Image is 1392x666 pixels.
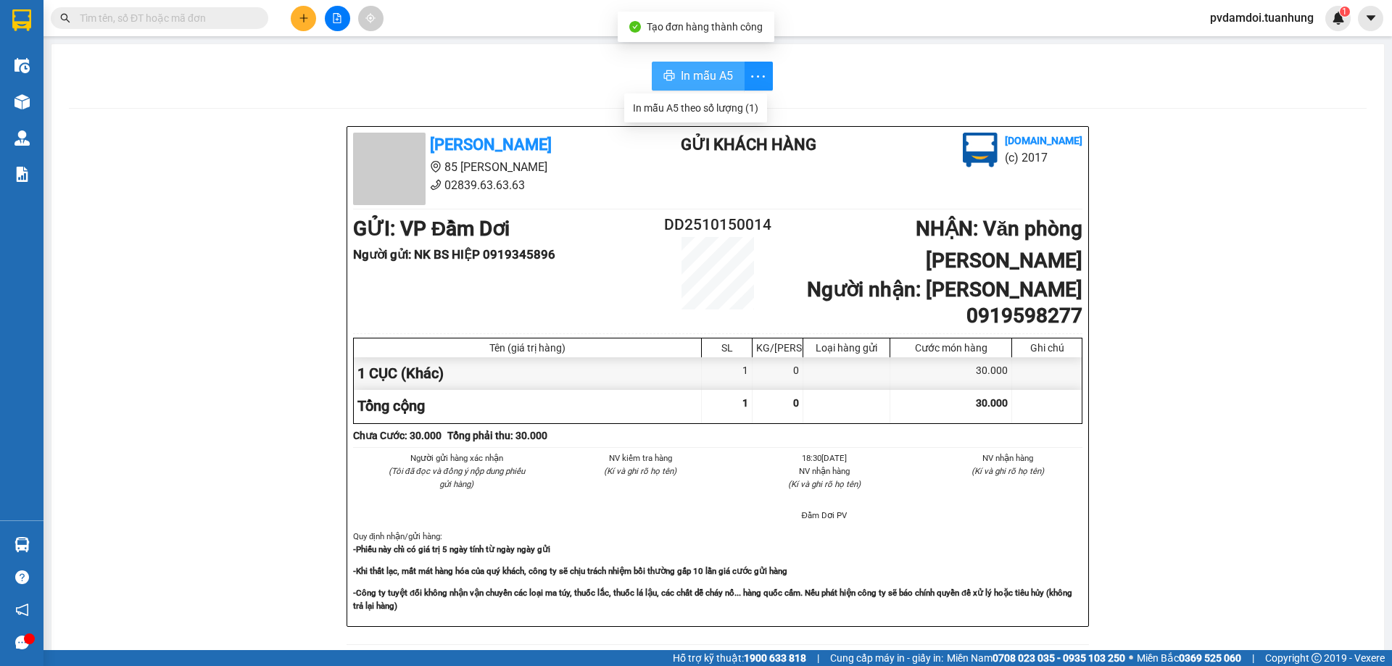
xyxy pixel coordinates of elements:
[354,357,702,390] div: 1 CỤC (Khác)
[1137,650,1241,666] span: Miền Bắc
[14,167,30,182] img: solution-icon
[1332,12,1345,25] img: icon-new-feature
[1252,650,1254,666] span: |
[7,50,276,68] li: 02839.63.63.63
[681,136,816,154] b: Gửi khách hàng
[604,466,676,476] i: (Kí và ghi rõ họ tên)
[745,67,772,86] span: more
[916,217,1082,272] b: NHẬN : Văn phòng [PERSON_NAME]
[647,21,763,33] span: Tạo đơn hàng thành công
[291,6,316,31] button: plus
[1312,653,1322,663] span: copyright
[657,213,779,237] h2: DD2510150014
[353,176,623,194] li: 02839.63.63.63
[325,6,350,31] button: file-add
[1179,652,1241,664] strong: 0369 525 060
[14,537,30,552] img: warehouse-icon
[353,158,623,176] li: 85 [PERSON_NAME]
[681,67,733,85] span: In mẫu A5
[430,136,552,154] b: [PERSON_NAME]
[705,342,748,354] div: SL
[299,13,309,23] span: plus
[83,35,95,46] span: environment
[788,479,861,489] i: (Kí và ghi rõ họ tên)
[744,652,806,664] strong: 1900 633 818
[357,397,425,415] span: Tổng cộng
[890,357,1012,390] div: 30.000
[1364,12,1377,25] span: caret-down
[807,342,886,354] div: Loại hàng gửi
[1340,7,1350,17] sup: 1
[633,100,758,116] div: In mẫu A5 theo số lượng (1)
[430,161,442,172] span: environment
[365,13,376,23] span: aim
[80,10,251,26] input: Tìm tên, số ĐT hoặc mã đơn
[353,430,442,441] b: Chưa Cước : 30.000
[1358,6,1383,31] button: caret-down
[566,451,716,465] li: NV kiểm tra hàng
[357,342,697,354] div: Tên (giá trị hàng)
[750,509,899,522] li: Đầm Dơi PV
[963,133,998,167] img: logo.jpg
[353,217,510,241] b: GỬI : VP Đầm Dơi
[744,62,773,91] button: more
[947,650,1125,666] span: Miền Nam
[993,652,1125,664] strong: 0708 023 035 - 0935 103 250
[7,91,163,115] b: GỬI : VP Đầm Dơi
[629,21,641,33] span: check-circle
[663,70,675,83] span: printer
[447,430,547,441] b: Tổng phải thu: 30.000
[1005,135,1082,146] b: [DOMAIN_NAME]
[1198,9,1325,27] span: pvdamdoi.tuanhung
[353,588,1072,611] strong: -Công ty tuyệt đối không nhận vận chuyển các loại ma túy, thuốc lắc, thuốc lá lậu, các chất dễ ch...
[976,397,1008,409] span: 30.000
[60,13,70,23] span: search
[793,397,799,409] span: 0
[389,466,525,489] i: (Tôi đã đọc và đồng ý nộp dung phiếu gửi hàng)
[14,94,30,109] img: warehouse-icon
[83,53,95,64] span: phone
[1005,149,1082,167] li: (c) 2017
[750,451,899,465] li: 18:30[DATE]
[353,566,787,576] strong: -Khi thất lạc, mất mát hàng hóa của quý khách, công ty sẽ chịu trách nhiệm bồi thường gấp 10 lần ...
[830,650,943,666] span: Cung cấp máy in - giấy in:
[1129,655,1133,661] span: ⚪️
[332,13,342,23] span: file-add
[971,466,1044,476] i: (Kí và ghi rõ họ tên)
[756,342,799,354] div: KG/[PERSON_NAME]
[652,62,745,91] button: printerIn mẫu A5
[382,451,531,465] li: Người gửi hàng xác nhận
[1016,342,1078,354] div: Ghi chú
[817,650,819,666] span: |
[15,603,29,617] span: notification
[12,9,31,31] img: logo-vxr
[673,650,806,666] span: Hỗ trợ kỹ thuật:
[15,636,29,649] span: message
[750,465,899,478] li: NV nhận hàng
[1342,7,1347,17] span: 1
[14,58,30,73] img: warehouse-icon
[353,530,1082,612] div: Quy định nhận/gửi hàng :
[753,357,803,390] div: 0
[807,278,1082,328] b: Người nhận : [PERSON_NAME] 0919598277
[353,247,555,262] b: Người gửi : NK BS HIỆP 0919345896
[15,570,29,584] span: question-circle
[742,397,748,409] span: 1
[358,6,384,31] button: aim
[702,357,753,390] div: 1
[430,179,442,191] span: phone
[83,9,205,28] b: [PERSON_NAME]
[353,544,550,554] strong: -Phiếu này chỉ có giá trị 5 ngày tính từ ngày ngày gửi
[934,451,1083,465] li: NV nhận hàng
[894,342,1008,354] div: Cước món hàng
[14,130,30,146] img: warehouse-icon
[7,32,276,50] li: 85 [PERSON_NAME]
